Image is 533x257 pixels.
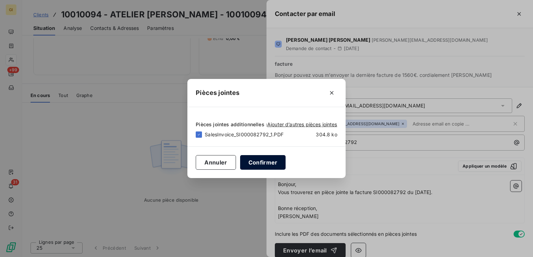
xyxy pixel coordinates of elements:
[196,155,236,170] button: Annuler
[196,88,239,98] h5: Pièces jointes
[240,155,286,170] button: Confirmer
[205,131,295,138] span: SalesInvoice_SI000082792_1.PDF
[509,233,526,250] iframe: Intercom live chat
[296,131,337,138] span: 304.8 ko
[267,121,337,127] span: Ajouter d’autres pièces jointes
[196,121,267,128] span: Pièces jointes additionnelles :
